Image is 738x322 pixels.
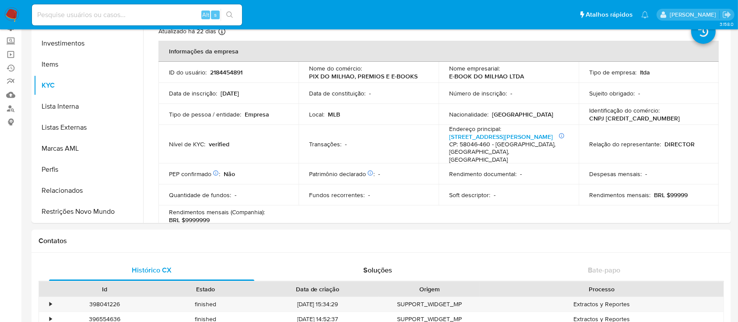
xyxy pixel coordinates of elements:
[670,11,719,19] p: adriano.brito@mercadolivre.com
[202,11,209,19] span: Alt
[169,216,210,224] p: BRL $9999999
[638,89,640,97] p: -
[34,159,143,180] button: Perfis
[39,237,724,245] h1: Contatos
[158,27,216,35] p: Atualizado há 22 dias
[449,89,507,97] p: Número de inscrição :
[162,285,250,294] div: Estado
[641,11,649,18] a: Notificações
[34,33,143,54] button: Investimentos
[449,72,524,80] p: E-BOOK DO MILHAO LTDA
[169,170,220,178] p: PEP confirmado :
[309,191,365,199] p: Fundos recorrentes :
[34,54,143,75] button: Items
[589,89,635,97] p: Sujeito obrigado :
[309,170,375,178] p: Patrimônio declarado :
[169,89,217,97] p: Data de inscrição :
[510,89,512,97] p: -
[449,141,565,164] h4: CP: 58046-460 - [GEOGRAPHIC_DATA], [GEOGRAPHIC_DATA], [GEOGRAPHIC_DATA]
[589,114,680,122] p: CNPJ [CREDIT_CARD_NUMBER]
[492,110,553,118] p: [GEOGRAPHIC_DATA]
[449,110,488,118] p: Nacionalidade :
[34,75,143,96] button: KYC
[309,64,362,72] p: Nome do comércio :
[588,265,620,275] span: Bate-papo
[49,300,52,308] div: •
[235,191,236,199] p: -
[449,191,490,199] p: Soft descriptor :
[169,140,205,148] p: Nível de KYC :
[309,140,341,148] p: Transações :
[720,21,734,28] span: 3.158.0
[520,170,522,178] p: -
[34,96,143,117] button: Lista Interna
[34,117,143,138] button: Listas Externas
[589,170,642,178] p: Despesas mensais :
[369,89,371,97] p: -
[449,64,500,72] p: Nome empresarial :
[256,297,379,311] div: [DATE] 15:34:29
[589,106,660,114] p: Identificação do comércio :
[169,208,265,216] p: Rendimentos mensais (Companhia) :
[210,68,242,76] p: 2184454891
[214,11,217,19] span: s
[262,285,373,294] div: Data de criação
[345,140,347,148] p: -
[309,110,324,118] p: Local :
[363,265,392,275] span: Soluções
[722,10,731,19] a: Sair
[494,191,496,199] p: -
[54,297,155,311] div: 398041226
[449,170,517,178] p: Rendimento documental :
[486,285,717,294] div: Processo
[589,68,636,76] p: Tipo de empresa :
[34,180,143,201] button: Relacionados
[368,191,370,199] p: -
[245,110,269,118] p: Empresa
[158,41,719,62] th: Informações da empresa
[645,170,647,178] p: -
[480,297,724,311] div: Extractos y Reportes
[640,68,650,76] p: ltda
[169,68,207,76] p: ID do usuário :
[32,9,242,21] input: Pesquise usuários ou casos...
[586,10,633,19] span: Atalhos rápidos
[309,72,418,80] p: PIX DO MILHAO, PREMIOS E E-BOOKS
[169,110,241,118] p: Tipo de pessoa / entidade :
[169,191,231,199] p: Quantidade de fundos :
[385,285,474,294] div: Origem
[379,297,480,311] div: SUPPORT_WIDGET_MP
[224,170,235,178] p: Não
[309,89,365,97] p: Data de constituição :
[328,110,340,118] p: MLB
[221,89,239,97] p: [DATE]
[654,191,688,199] p: BRL $99999
[378,170,380,178] p: -
[449,132,553,141] a: [STREET_ADDRESS][PERSON_NAME]
[589,140,661,148] p: Relação do representante :
[34,138,143,159] button: Marcas AML
[664,140,695,148] p: DIRECTOR
[34,201,143,222] button: Restrições Novo Mundo
[60,285,149,294] div: Id
[132,265,172,275] span: Histórico CX
[209,140,229,148] p: verified
[589,191,650,199] p: Rendimentos mensais :
[155,297,257,311] div: finished
[449,125,501,133] p: Endereço principal :
[221,9,239,21] button: search-icon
